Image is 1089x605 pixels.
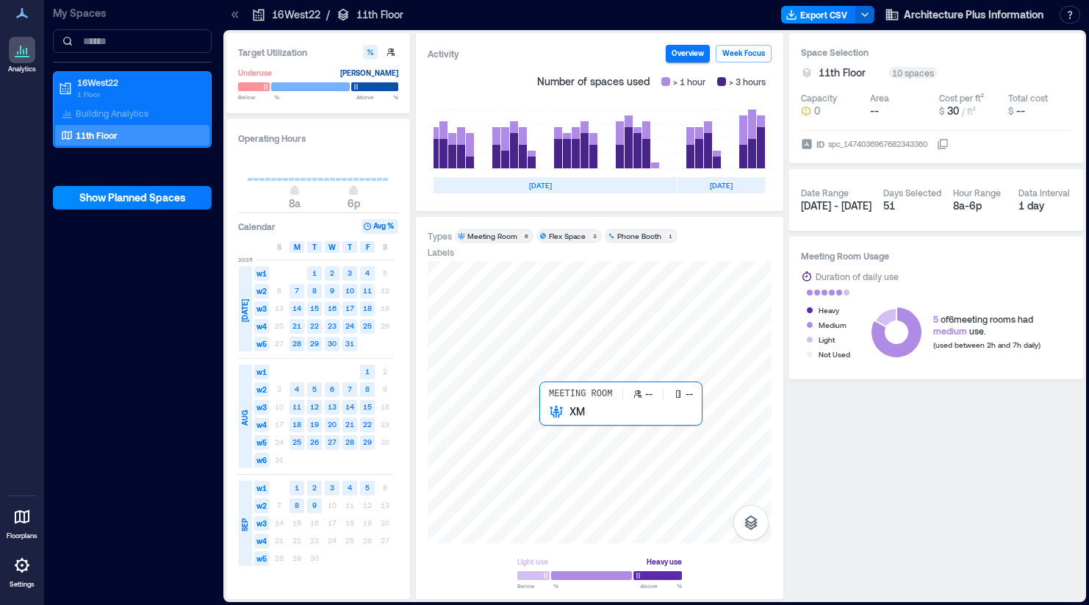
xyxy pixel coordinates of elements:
[310,437,319,446] text: 26
[295,384,299,393] text: 4
[292,339,301,348] text: 28
[666,45,710,62] button: Overview
[962,106,976,116] span: / ft²
[348,241,352,253] span: T
[363,321,372,330] text: 25
[814,104,820,118] span: 0
[4,548,40,593] a: Settings
[345,402,354,411] text: 14
[345,420,354,429] text: 21
[870,104,879,117] span: --
[2,499,42,545] a: Floorplans
[292,420,301,429] text: 18
[289,197,301,210] span: 8a
[531,68,772,95] div: Number of spaces used
[312,268,317,277] text: 1
[365,268,370,277] text: 4
[328,241,336,253] span: W
[53,6,212,21] p: My Spaces
[292,321,301,330] text: 21
[345,339,354,348] text: 31
[254,319,269,334] span: w4
[254,498,269,513] span: w2
[328,304,337,312] text: 16
[76,129,118,141] p: 11th Floor
[238,219,276,234] h3: Calendar
[310,321,319,330] text: 22
[729,74,766,89] span: > 3 hours
[345,286,354,295] text: 10
[1008,106,1013,116] span: $
[348,197,360,210] span: 6p
[328,420,337,429] text: 20
[79,190,186,205] span: Show Planned Spaces
[933,326,967,336] span: medium
[254,481,269,495] span: w1
[254,400,269,415] span: w3
[254,453,269,468] span: w6
[678,177,765,193] div: [DATE]
[365,483,370,492] text: 5
[239,518,251,531] span: SEP
[1018,187,1070,198] div: Data Interval
[366,241,370,253] span: F
[827,137,929,151] div: spc_1474036967682343360
[254,516,269,531] span: w3
[312,286,317,295] text: 8
[7,531,37,540] p: Floorplans
[819,332,835,347] div: Light
[345,437,354,446] text: 28
[1018,198,1072,213] div: 1 day
[1008,92,1048,104] div: Total cost
[953,187,1001,198] div: Hour Range
[312,501,317,509] text: 9
[939,92,984,104] div: Cost per ft²
[819,318,847,332] div: Medium
[312,384,317,393] text: 5
[781,6,856,24] button: Export CSV
[617,231,661,241] div: Phone Booth
[880,3,1048,26] button: Architecture Plus Information
[254,284,269,298] span: w2
[254,534,269,548] span: w4
[312,241,317,253] span: T
[77,88,201,100] p: 1 Floor
[254,435,269,450] span: w5
[312,483,317,492] text: 2
[4,32,40,78] a: Analytics
[310,420,319,429] text: 19
[76,107,148,119] p: Building Analytics
[254,266,269,281] span: w1
[330,286,334,295] text: 9
[428,230,452,242] div: Types
[328,339,337,348] text: 30
[933,313,1041,337] div: of 6 meeting rooms had use.
[801,248,1071,263] h3: Meeting Room Usage
[522,232,531,240] div: 6
[330,483,334,492] text: 3
[801,92,837,104] div: Capacity
[939,104,1002,118] button: $ 30 / ft²
[365,384,370,393] text: 8
[295,501,299,509] text: 8
[363,437,372,446] text: 29
[294,241,301,253] span: M
[254,551,269,566] span: w5
[238,255,253,264] span: 2025
[801,104,864,118] button: 0
[292,437,301,446] text: 25
[383,241,387,253] span: S
[348,384,352,393] text: 7
[816,137,824,151] span: ID
[8,65,36,74] p: Analytics
[340,65,398,80] div: [PERSON_NAME]
[238,45,398,60] h3: Target Utilization
[428,246,454,258] div: Labels
[889,67,937,79] div: 10 spaces
[254,301,269,316] span: w3
[292,304,301,312] text: 14
[870,92,889,104] div: Area
[362,219,398,234] button: Avg %
[363,286,372,295] text: 11
[640,581,682,590] span: Above %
